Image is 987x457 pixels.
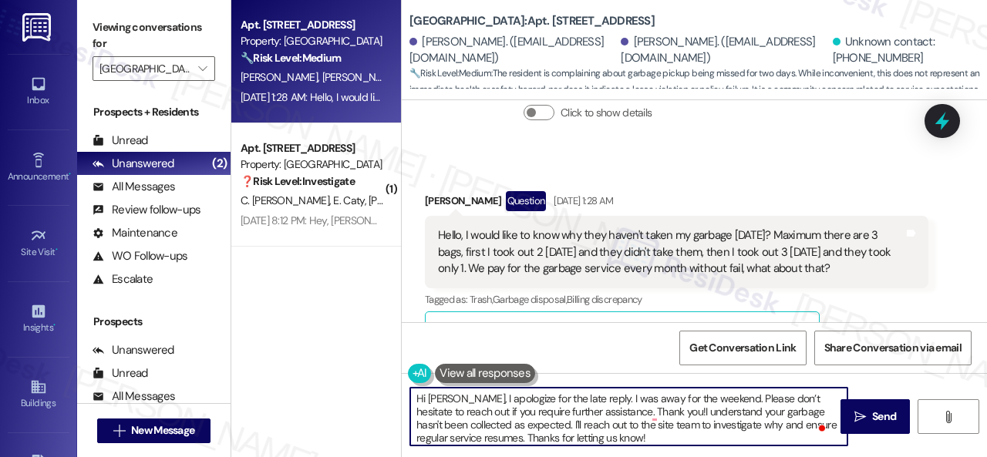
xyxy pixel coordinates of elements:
[241,140,383,156] div: Apt. [STREET_ADDRESS]
[425,191,928,216] div: [PERSON_NAME]
[241,70,322,84] span: [PERSON_NAME]
[198,62,207,75] i: 
[8,298,69,340] a: Insights •
[97,418,211,443] button: New Message
[470,293,493,306] span: Trash ,
[93,156,174,172] div: Unanswered
[425,288,928,311] div: Tagged as:
[410,388,847,445] textarea: To enrich screen reader interactions, please activate Accessibility in Grammarly extension settings
[241,51,341,65] strong: 🔧 Risk Level: Medium
[872,408,896,425] span: Send
[56,244,58,255] span: •
[69,169,71,180] span: •
[506,191,547,210] div: Question
[241,193,333,207] span: C. [PERSON_NAME]
[942,411,954,423] i: 
[241,33,383,49] div: Property: [GEOGRAPHIC_DATA]
[8,223,69,264] a: Site Visit •
[824,340,962,356] span: Share Conversation via email
[621,34,828,67] div: [PERSON_NAME]. ([EMAIL_ADDRESS][DOMAIN_NAME])
[241,156,383,173] div: Property: [GEOGRAPHIC_DATA]
[561,105,652,121] label: Click to show details
[241,174,355,188] strong: ❓ Risk Level: Investigate
[833,34,975,67] div: Unknown contact: [PHONE_NUMBER]
[814,331,972,365] button: Share Conversation via email
[93,15,215,56] label: Viewing conversations for
[93,248,187,264] div: WO Follow-ups
[438,227,904,277] div: Hello, I would like to know why they haven't taken my garbage [DATE]? Maximum there are 3 bags, f...
[93,225,177,241] div: Maintenance
[93,271,153,287] div: Escalate
[854,411,866,423] i: 
[689,340,796,356] span: Get Conversation Link
[409,66,987,99] span: : The resident is complaining about garbage pickup being missed for two days. While inconvenient,...
[53,320,56,331] span: •
[99,56,190,81] input: All communities
[241,17,383,33] div: Apt. [STREET_ADDRESS]
[369,193,446,207] span: [PERSON_NAME]
[8,71,69,113] a: Inbox
[93,365,148,381] div: Unread
[409,13,655,29] b: [GEOGRAPHIC_DATA]: Apt. [STREET_ADDRESS]
[567,293,642,306] span: Billing discrepancy
[409,67,491,79] strong: 🔧 Risk Level: Medium
[93,179,175,195] div: All Messages
[93,202,200,218] div: Review follow-ups
[208,152,231,176] div: (2)
[77,104,231,120] div: Prospects + Residents
[93,342,174,358] div: Unanswered
[77,314,231,330] div: Prospects
[840,399,910,434] button: Send
[22,13,54,42] img: ResiDesk Logo
[409,34,617,67] div: [PERSON_NAME]. ([EMAIL_ADDRESS][DOMAIN_NAME])
[93,388,175,405] div: All Messages
[131,422,194,439] span: New Message
[550,193,613,209] div: [DATE] 1:28 AM
[322,70,399,84] span: [PERSON_NAME]
[333,193,369,207] span: E. Caty
[113,425,125,437] i: 
[8,374,69,415] a: Buildings
[93,133,148,149] div: Unread
[679,331,806,365] button: Get Conversation Link
[493,293,567,306] span: Garbage disposal ,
